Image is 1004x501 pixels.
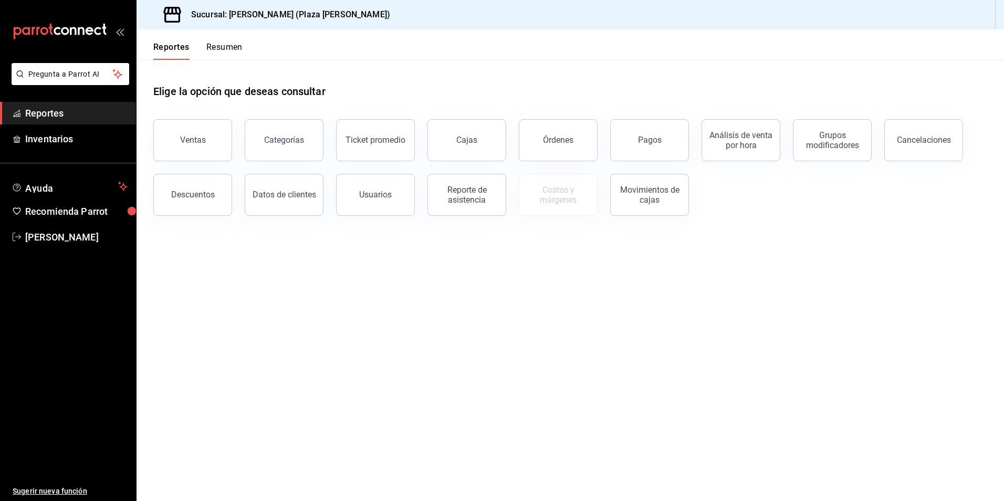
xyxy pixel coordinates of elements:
button: Cajas [427,119,506,161]
button: Pregunta a Parrot AI [12,63,129,85]
div: Datos de clientes [253,190,316,200]
button: Reportes [153,42,190,60]
button: Usuarios [336,174,415,216]
div: Grupos modificadores [800,130,865,150]
div: Análisis de venta por hora [708,130,773,150]
button: Reporte de asistencia [427,174,506,216]
div: Ventas [180,135,206,145]
button: Contrata inventarios para ver este reporte [519,174,598,216]
button: Ticket promedio [336,119,415,161]
div: Reporte de asistencia [434,185,499,205]
button: open_drawer_menu [116,27,124,36]
h3: Sucursal: [PERSON_NAME] (Plaza [PERSON_NAME]) [183,8,390,21]
button: Descuentos [153,174,232,216]
div: Cancelaciones [897,135,951,145]
button: Pagos [610,119,689,161]
span: [PERSON_NAME] [25,230,128,244]
button: Ventas [153,119,232,161]
span: Inventarios [25,132,128,146]
button: Categorías [245,119,323,161]
span: Recomienda Parrot [25,204,128,218]
span: Ayuda [25,180,114,193]
button: Resumen [206,42,243,60]
button: Datos de clientes [245,174,323,216]
div: Cajas [456,135,477,145]
button: Movimientos de cajas [610,174,689,216]
div: Ticket promedio [346,135,405,145]
div: Usuarios [359,190,392,200]
div: Movimientos de cajas [617,185,682,205]
span: Pregunta a Parrot AI [28,69,113,80]
div: Categorías [264,135,304,145]
button: Órdenes [519,119,598,161]
span: Sugerir nueva función [13,486,128,497]
h1: Elige la opción que deseas consultar [153,83,326,99]
div: Órdenes [543,135,573,145]
div: Costos y márgenes [526,185,591,205]
button: Análisis de venta por hora [702,119,780,161]
a: Pregunta a Parrot AI [7,76,129,87]
div: Descuentos [171,190,215,200]
div: Pagos [638,135,662,145]
button: Cancelaciones [884,119,963,161]
div: navigation tabs [153,42,243,60]
button: Grupos modificadores [793,119,872,161]
span: Reportes [25,106,128,120]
